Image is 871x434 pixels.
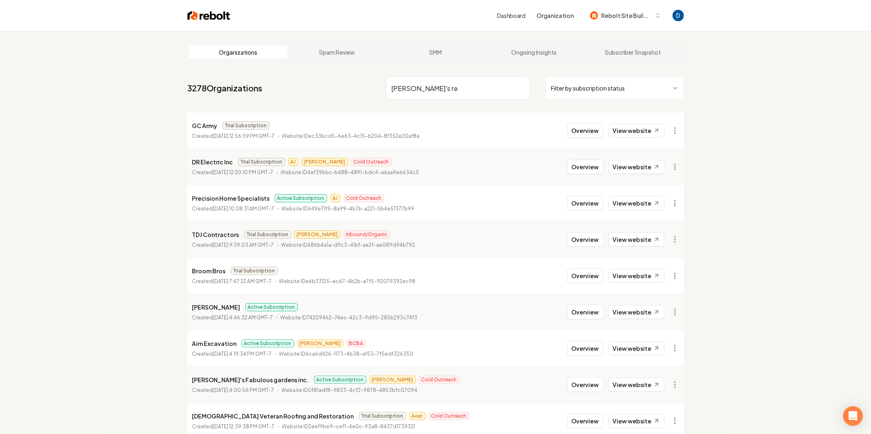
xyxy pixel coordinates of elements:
[601,11,651,20] span: Rebolt Site Builder
[567,159,604,174] button: Overview
[359,412,406,420] span: Trial Subscription
[567,341,604,356] button: Overview
[282,423,416,431] p: Website ID 2eef9be9-cef1-4e0c-93a8-8437d1739321
[223,122,270,130] span: Trial Subscription
[294,230,341,239] span: [PERSON_NAME]
[244,230,291,239] span: Trial Subscription
[344,230,390,239] span: Inbound/Organic
[192,350,272,358] p: Created
[192,423,275,431] p: Created
[485,46,584,59] a: Ongoing Insights
[213,351,272,357] time: [DATE] 4:19:34 PM GMT-7
[567,196,604,210] button: Overview
[189,46,288,59] a: Organizations
[386,46,485,59] a: SMM
[187,10,230,21] img: Rebolt Logo
[279,350,414,358] p: Website ID 6ca6d426-1173-4b38-af53-7f5edf326350
[314,376,366,384] span: Active Subscription
[192,386,274,394] p: Created
[673,10,684,21] img: David Rice
[238,158,285,166] span: Trial Subscription
[532,8,579,23] button: Organization
[192,121,218,131] p: GC Army
[187,82,263,94] a: 3278Organizations
[429,412,469,420] span: Cold Outreach
[344,194,384,202] span: Cold Outreach
[192,411,354,421] p: [DEMOGRAPHIC_DATA] Veteran Roofing and Restoration
[608,269,664,283] a: View website
[192,339,237,348] p: Aim Excavation
[608,124,664,137] a: View website
[282,386,418,394] p: Website ID 0f81adf8-9833-4cf2-9878-4853bfc07094
[673,10,684,21] button: Open user button
[584,46,682,59] a: Subscriber Snapshot
[567,377,604,392] button: Overview
[245,303,298,311] span: Active Subscription
[567,232,604,247] button: Overview
[192,277,272,286] p: Created
[386,77,530,100] input: Search by name or ID
[330,194,341,202] span: AJ
[608,232,664,246] a: View website
[567,414,604,428] button: Overview
[281,241,415,249] p: Website ID 686b4a1a-d9c3-41bf-ae2f-ae089d94b792
[282,132,420,140] p: Website ID ec33bcd5-6e63-4c15-b204-8f352e20af8a
[419,376,459,384] span: Cold Outreach
[192,302,241,312] p: [PERSON_NAME]
[192,230,239,239] p: TDJ Contractors
[608,378,664,392] a: View website
[409,412,425,420] span: Avan
[192,266,226,276] p: Broom Bros
[281,314,418,322] p: Website ID 74209462-74ec-42c3-9d95-285b293c74f3
[213,314,273,321] time: [DATE] 4:46:32 AM GMT-7
[297,339,343,348] span: [PERSON_NAME]
[192,168,274,177] p: Created
[282,205,414,213] p: Website ID 649e71f5-8a99-4b7b-a221-5b4e51377b99
[213,206,274,212] time: [DATE] 10:08:31 AM GMT-7
[213,133,275,139] time: [DATE] 12:56:59 PM GMT-7
[370,376,416,384] span: [PERSON_NAME]
[242,339,294,348] span: Active Subscription
[192,193,270,203] p: Precision Home Specialists
[192,205,274,213] p: Created
[213,278,272,284] time: [DATE] 7:47:22 AM GMT-7
[608,305,664,319] a: View website
[192,375,309,385] p: [PERSON_NAME]'s Fabulous gardens inc.
[608,414,664,428] a: View website
[192,132,275,140] p: Created
[287,46,386,59] a: Spam Review
[213,423,275,430] time: [DATE] 12:39:38 PM GMT-7
[275,194,327,202] span: Active Subscription
[192,157,233,167] p: DR Electric Inc
[192,241,274,249] p: Created
[608,196,664,210] a: View website
[192,314,273,322] p: Created
[281,168,419,177] p: Website ID 4ef39bbc-b488-4891-bdc4-a6aa9e6634c5
[279,277,416,286] p: Website ID e6b33125-ec67-4b2b-a7f5-92079392ec98
[608,341,664,355] a: View website
[231,267,278,275] span: Trial Subscription
[288,158,299,166] span: AJ
[567,268,604,283] button: Overview
[213,387,274,393] time: [DATE] 4:00:56 PM GMT-7
[567,123,604,138] button: Overview
[608,160,664,174] a: View website
[347,339,366,348] span: BCBA
[590,11,598,20] img: Rebolt Site Builder
[843,406,863,426] div: Open Intercom Messenger
[213,169,274,175] time: [DATE] 12:20:10 PM GMT-7
[497,11,526,20] a: Dashboard
[567,305,604,319] button: Overview
[302,158,348,166] span: [PERSON_NAME]
[351,158,392,166] span: Cold Outreach
[213,242,274,248] time: [DATE] 9:39:03 AM GMT-7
